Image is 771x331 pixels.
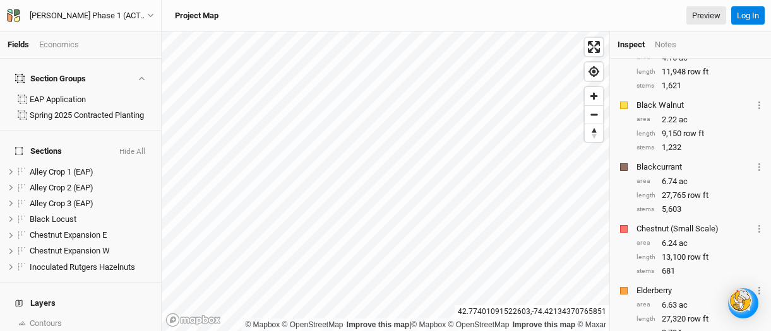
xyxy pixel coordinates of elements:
[30,9,147,22] div: [PERSON_NAME] Phase 1 (ACTIVE 2024)
[30,95,153,105] div: EAP Application
[30,318,153,328] div: Contours
[245,320,280,329] a: Mapbox
[618,39,645,50] div: Inspect
[679,299,688,311] span: ac
[679,114,688,125] span: ac
[30,214,153,224] div: Black Locust
[637,80,763,91] div: 1,621
[282,320,344,329] a: OpenStreetMap
[688,252,708,263] span: row ft
[30,167,153,177] div: Alley Crop 1 (EAP)
[15,74,86,84] div: Section Groups
[15,146,62,156] span: Sections
[655,39,676,50] div: Notes
[755,221,763,236] button: Crop Usage
[688,66,708,78] span: row ft
[755,98,763,112] button: Crop Usage
[30,230,153,240] div: Chestnut Expansion E
[585,124,603,142] button: Reset bearing to north
[165,313,221,327] a: Mapbox logo
[637,313,763,325] div: 27,320
[731,6,765,25] button: Log In
[30,246,153,256] div: Chestnut Expansion W
[162,32,609,331] canvas: Map
[30,214,76,224] span: Black Locust
[136,74,146,83] button: Show section groups
[30,246,110,255] span: Chestnut Expansion W
[637,252,763,263] div: 13,100
[637,299,763,311] div: 6.63
[637,161,753,173] div: Blackcurrant
[30,183,93,192] span: Alley Crop 2 (EAP)
[175,11,218,21] h3: Project Map
[30,183,153,193] div: Alley Crop 2 (EAP)
[688,313,708,325] span: row ft
[6,9,155,23] button: [PERSON_NAME] Phase 1 (ACTIVE 2024)
[30,199,153,209] div: Alley Crop 3 (EAP)
[30,262,153,272] div: Inoculated Rutgers Hazelnuts
[637,204,763,215] div: 5,603
[688,190,708,201] span: row ft
[637,114,763,125] div: 2.22
[30,110,153,120] div: Spring 2025 Contracted Planting
[448,320,510,329] a: OpenStreetMap
[637,177,655,186] div: area
[637,238,763,249] div: 6.24
[637,176,763,187] div: 6.74
[637,67,655,77] div: length
[637,66,763,78] div: 11,948
[637,223,753,235] div: Chestnut (Small Scale)
[637,285,753,296] div: Elderberry
[683,128,704,139] span: row ft
[585,62,603,81] button: Find my location
[637,205,655,214] div: stems
[637,142,763,153] div: 1,232
[30,230,107,240] span: Chestnut Expansion E
[585,38,603,56] button: Enter fullscreen
[30,318,62,328] span: Contours
[637,315,655,324] div: length
[755,283,763,298] button: Crop Usage
[30,167,93,177] span: Alley Crop 1 (EAP)
[30,9,147,22] div: Corbin Hill Phase 1 (ACTIVE 2024)
[637,115,655,124] div: area
[585,105,603,124] button: Zoom out
[8,40,29,49] a: Fields
[637,128,763,139] div: 9,150
[686,6,726,25] a: Preview
[637,81,655,91] div: stems
[585,87,603,105] button: Zoom in
[637,143,655,153] div: stems
[411,320,446,329] a: Mapbox
[455,305,609,318] div: 42.77401091522603 , -74.42134370765851
[30,262,135,272] span: Inoculated Rutgers Hazelnuts
[637,253,655,262] div: length
[637,191,655,200] div: length
[679,176,688,187] span: ac
[577,320,606,329] a: Maxar
[679,238,688,249] span: ac
[637,129,655,139] div: length
[119,148,146,156] button: Hide All
[39,39,79,50] div: Economics
[245,318,606,331] div: |
[8,291,153,316] h4: Layers
[30,199,93,208] span: Alley Crop 3 (EAP)
[637,265,763,277] div: 681
[728,288,758,318] div: Open Intercom Messenger
[585,106,603,124] span: Zoom out
[637,238,655,248] div: area
[637,100,753,111] div: Black Walnut
[637,300,655,310] div: area
[755,160,763,174] button: Crop Usage
[637,267,655,276] div: stems
[347,320,409,329] a: Improve this map
[513,320,575,329] a: Improve this map
[637,190,763,201] div: 27,765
